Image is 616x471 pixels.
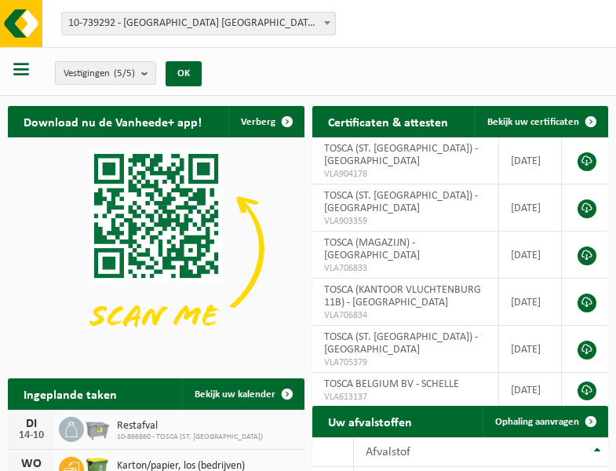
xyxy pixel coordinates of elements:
td: [DATE] [499,279,562,326]
h2: Download nu de Vanheede+ app! [8,106,217,137]
td: [DATE] [499,373,562,407]
div: WO [16,458,47,470]
span: Restafval [117,420,263,433]
a: Ophaling aanvragen [483,406,607,437]
span: VLA705379 [324,356,487,369]
span: TOSCA (ST. [GEOGRAPHIC_DATA]) - [GEOGRAPHIC_DATA] [324,143,478,167]
td: [DATE] [499,326,562,373]
a: Bekijk uw kalender [182,378,303,410]
img: WB-2500-GAL-GY-01 [84,414,111,441]
span: Verberg [241,117,275,127]
span: TOSCA (ST. [GEOGRAPHIC_DATA]) - [GEOGRAPHIC_DATA] [324,331,478,356]
div: 14-10 [16,430,47,441]
button: Vestigingen(5/5) [55,61,156,85]
span: VLA706834 [324,309,487,322]
span: VLA706833 [324,262,487,275]
span: VLA613137 [324,391,487,403]
h2: Uw afvalstoffen [312,406,428,436]
div: DI [16,418,47,430]
td: [DATE] [499,232,562,279]
span: 10-739292 - TOSCA BELGIUM BV - SCHELLE [62,13,335,35]
span: Vestigingen [64,62,135,86]
td: [DATE] [499,184,562,232]
span: Bekijk uw certificaten [487,117,579,127]
a: Bekijk uw certificaten [475,106,607,137]
button: Verberg [228,106,303,137]
span: Ophaling aanvragen [495,417,579,427]
span: Afvalstof [366,446,410,458]
td: [DATE] [499,137,562,184]
span: 10-866860 - TOSCA (ST. [GEOGRAPHIC_DATA]) [117,433,263,442]
span: TOSCA (MAGAZIJN) - [GEOGRAPHIC_DATA] [324,237,420,261]
span: TOSCA (ST. [GEOGRAPHIC_DATA]) - [GEOGRAPHIC_DATA] [324,190,478,214]
h2: Certificaten & attesten [312,106,464,137]
span: VLA903359 [324,215,487,228]
img: Download de VHEPlus App [8,137,304,360]
span: TOSCA (KANTOOR VLUCHTENBURG 11B) - [GEOGRAPHIC_DATA] [324,284,481,309]
h2: Ingeplande taken [8,378,133,409]
span: TOSCA BELGIUM BV - SCHELLE [324,378,459,390]
span: Bekijk uw kalender [195,389,275,400]
count: (5/5) [114,68,135,78]
span: 10-739292 - TOSCA BELGIUM BV - SCHELLE [61,12,336,35]
button: OK [166,61,202,86]
span: VLA904178 [324,168,487,181]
